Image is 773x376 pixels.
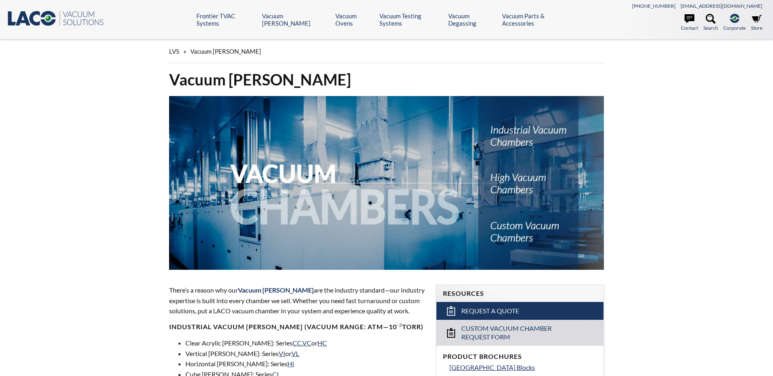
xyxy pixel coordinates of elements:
span: Request a Quote [461,307,519,315]
a: VI [279,350,285,357]
a: HI [287,360,294,367]
img: Vacuum Chambers [169,96,603,270]
a: Vacuum [PERSON_NAME] [262,12,329,27]
h4: Product Brochures [443,352,597,361]
a: Vacuum Parts & Accessories [502,12,574,27]
a: Store [751,14,762,32]
a: VC [302,339,311,347]
a: Frontier TVAC Systems [196,12,256,27]
span: Vacuum [PERSON_NAME] [190,48,261,55]
li: Clear Acrylic [PERSON_NAME]: Series , or [185,338,426,348]
a: Vacuum Testing Systems [379,12,442,27]
a: CC [293,339,302,347]
a: Request a Quote [436,302,603,320]
sup: -3 [397,322,402,328]
p: There’s a reason why our are the industry standard—our industry expertise is built into every cha... [169,285,426,316]
a: [GEOGRAPHIC_DATA] Blocks [449,362,597,373]
li: Vertical [PERSON_NAME]: Series or [185,348,426,359]
a: Custom Vacuum Chamber Request Form [436,320,603,345]
div: » [169,40,603,63]
h4: Resources [443,289,597,298]
span: [GEOGRAPHIC_DATA] Blocks [449,363,535,371]
span: Corporate [723,24,746,32]
span: Custom Vacuum Chamber Request Form [461,324,579,341]
a: Vacuum Ovens [335,12,373,27]
a: Vacuum Degassing [448,12,496,27]
h1: Vacuum [PERSON_NAME] [169,70,603,90]
a: [PHONE_NUMBER] [632,3,676,9]
a: HC [317,339,327,347]
a: Search [703,14,718,32]
span: Vacuum [PERSON_NAME] [238,286,314,294]
a: Contact [681,14,698,32]
li: Horizontal [PERSON_NAME]: Series [185,359,426,369]
a: VL [291,350,299,357]
a: [EMAIL_ADDRESS][DOMAIN_NAME] [681,3,762,9]
h4: Industrial Vacuum [PERSON_NAME] (vacuum range: atm—10 Torr) [169,323,426,331]
span: LVS [169,48,179,55]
